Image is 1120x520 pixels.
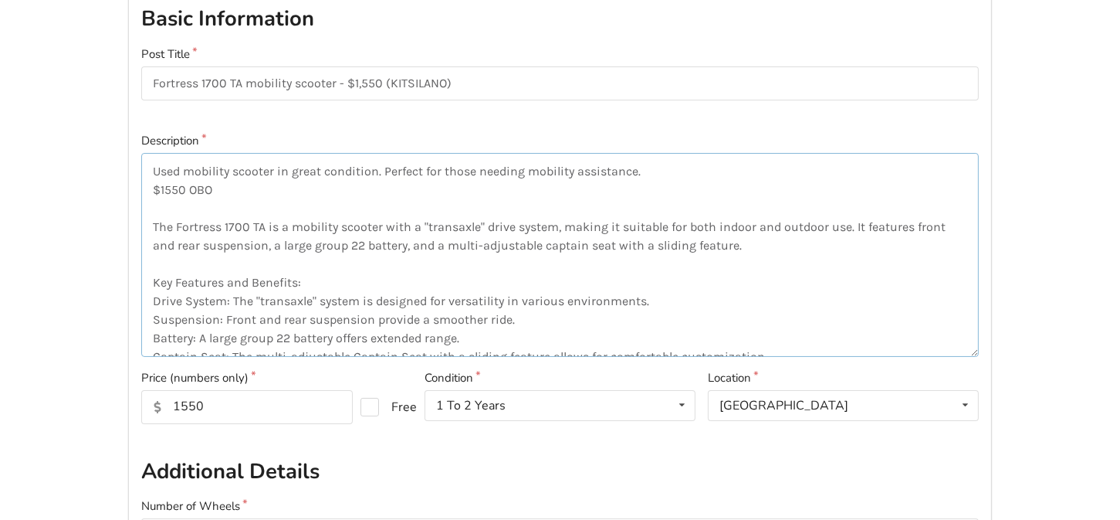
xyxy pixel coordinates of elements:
h2: Additional Details [141,458,979,485]
label: Free [360,398,404,416]
label: Price (numbers only) [141,369,412,387]
label: Post Title [141,46,979,63]
label: Number of Wheels [141,498,979,515]
div: 1 To 2 Years [436,399,506,412]
label: Condition [425,369,695,387]
label: Description [141,132,979,150]
label: Location [708,369,979,387]
h2: Basic Information [141,5,979,32]
div: [GEOGRAPHIC_DATA] [719,399,848,412]
textarea: Used mobility scooter in great condition. Perfect for those needing mobility assistance. $1550 OB... [141,153,979,357]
